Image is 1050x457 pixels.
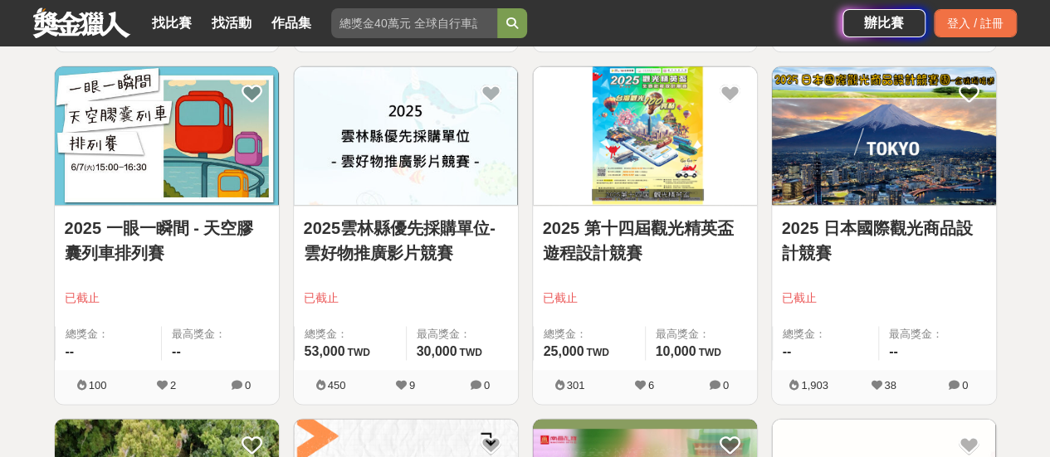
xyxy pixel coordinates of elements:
[170,379,176,391] span: 2
[962,379,968,391] span: 0
[544,344,584,358] span: 25,000
[55,66,279,206] a: Cover Image
[172,344,181,358] span: --
[328,379,346,391] span: 450
[89,379,107,391] span: 100
[347,347,369,358] span: TWD
[586,347,608,358] span: TWD
[304,289,508,307] span: 已截止
[55,66,279,205] img: Cover Image
[889,344,898,358] span: --
[65,216,269,265] a: 2025 一眼一瞬間 - 天空膠囊列車排列賽
[543,216,747,265] a: 2025 第十四屆觀光精英盃遊程設計競賽
[417,344,457,358] span: 30,000
[656,344,696,358] span: 10,000
[543,289,747,307] span: 已截止
[205,12,258,35] a: 找活動
[265,12,318,35] a: 作品集
[783,326,869,343] span: 總獎金：
[294,66,518,206] a: Cover Image
[783,344,792,358] span: --
[648,379,654,391] span: 6
[533,66,757,205] img: Cover Image
[723,379,729,391] span: 0
[698,347,720,358] span: TWD
[66,326,152,343] span: 總獎金：
[245,379,251,391] span: 0
[544,326,635,343] span: 總獎金：
[656,326,747,343] span: 最高獎金：
[772,66,996,205] img: Cover Image
[567,379,585,391] span: 301
[782,289,986,307] span: 已截止
[884,379,896,391] span: 38
[294,66,518,205] img: Cover Image
[782,216,986,265] a: 2025 日本國際觀光商品設計競賽
[934,9,1017,37] div: 登入 / 註冊
[331,8,497,38] input: 總獎金40萬元 全球自行車設計比賽
[145,12,198,35] a: 找比賽
[842,9,925,37] a: 辦比賽
[459,347,481,358] span: TWD
[172,326,269,343] span: 最高獎金：
[65,289,269,307] span: 已截止
[484,379,490,391] span: 0
[533,66,757,206] a: Cover Image
[304,216,508,265] a: 2025雲林縣優先採購單位-雲好物推廣影片競賽
[409,379,415,391] span: 9
[305,326,396,343] span: 總獎金：
[889,326,986,343] span: 最高獎金：
[801,379,828,391] span: 1,903
[66,344,75,358] span: --
[305,344,345,358] span: 53,000
[417,326,508,343] span: 最高獎金：
[772,66,996,206] a: Cover Image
